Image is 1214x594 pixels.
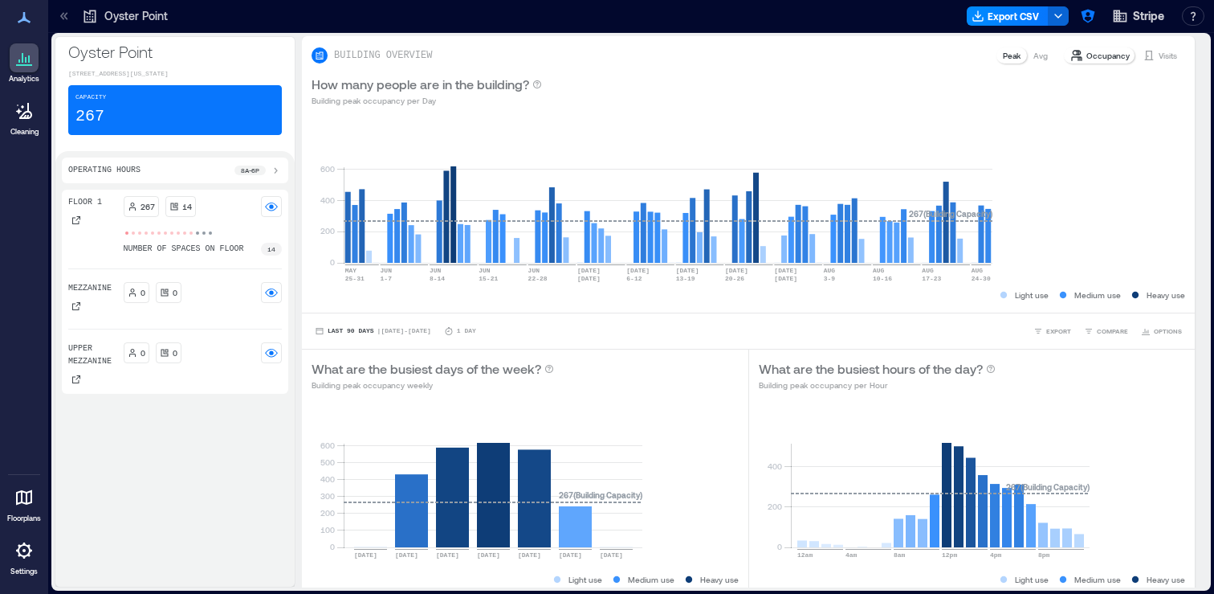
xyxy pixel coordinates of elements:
[4,39,44,88] a: Analytics
[568,573,602,586] p: Light use
[320,457,335,467] tspan: 500
[75,105,104,128] p: 267
[320,525,335,535] tspan: 100
[9,74,39,84] p: Analytics
[774,267,797,274] text: [DATE]
[381,275,393,282] text: 1-7
[700,573,739,586] p: Heavy use
[873,267,885,274] text: AUG
[312,379,554,391] p: Building peak occupancy weekly
[577,275,601,282] text: [DATE]
[334,49,432,62] p: BUILDING OVERVIEW
[479,267,491,274] text: JUN
[776,542,781,551] tspan: 0
[173,286,177,299] p: 0
[5,531,43,581] a: Settings
[824,267,836,274] text: AUG
[430,267,442,274] text: JUN
[725,267,748,274] text: [DATE]
[1154,326,1182,336] span: OPTIONS
[759,379,996,391] p: Building peak occupancy per Hour
[436,551,459,559] text: [DATE]
[626,267,650,274] text: [DATE]
[1133,8,1164,24] span: Stripe
[767,461,781,471] tspan: 400
[312,75,529,94] p: How many people are in the building?
[7,514,41,523] p: Floorplans
[894,551,906,559] text: 8am
[967,6,1049,26] button: Export CSV
[1107,3,1169,29] button: Stripe
[972,275,991,282] text: 24-30
[577,267,601,274] text: [DATE]
[141,200,155,213] p: 267
[518,551,541,559] text: [DATE]
[173,346,177,359] p: 0
[330,542,335,551] tspan: 0
[312,323,434,339] button: Last 90 Days |[DATE]-[DATE]
[330,257,335,267] tspan: 0
[1097,326,1128,336] span: COMPARE
[1015,289,1049,301] p: Light use
[354,551,377,559] text: [DATE]
[824,275,836,282] text: 3-9
[1046,326,1071,336] span: EXPORT
[797,551,813,559] text: 12am
[381,267,393,274] text: JUN
[873,275,892,282] text: 10-16
[1147,573,1185,586] p: Heavy use
[479,275,498,282] text: 15-21
[559,551,582,559] text: [DATE]
[320,164,335,174] tspan: 600
[600,551,623,559] text: [DATE]
[1081,323,1131,339] button: COMPARE
[104,8,168,24] p: Oyster Point
[990,551,1002,559] text: 4pm
[320,491,335,501] tspan: 300
[345,267,357,274] text: MAY
[75,92,106,102] p: Capacity
[922,267,934,274] text: AUG
[1003,49,1020,62] p: Peak
[4,92,44,141] a: Cleaning
[141,346,145,359] p: 0
[312,359,541,379] p: What are the busiest days of the week?
[68,164,141,177] p: Operating Hours
[922,275,941,282] text: 17-23
[2,478,46,528] a: Floorplans
[68,342,117,368] p: Upper Mezzanine
[457,326,476,336] p: 1 Day
[68,196,102,209] p: Floor 1
[477,551,500,559] text: [DATE]
[320,226,335,236] tspan: 200
[241,166,259,175] p: 8a - 6p
[1015,573,1049,586] p: Light use
[1159,49,1177,62] p: Visits
[345,275,365,282] text: 25-31
[395,551,418,559] text: [DATE]
[528,267,540,274] text: JUN
[320,508,335,518] tspan: 200
[10,127,39,137] p: Cleaning
[320,195,335,205] tspan: 400
[626,275,642,282] text: 6-12
[68,40,282,63] p: Oyster Point
[182,200,192,213] p: 14
[1086,49,1130,62] p: Occupancy
[1030,323,1074,339] button: EXPORT
[1147,289,1185,301] p: Heavy use
[528,275,548,282] text: 22-28
[320,440,335,450] tspan: 600
[1038,551,1050,559] text: 8pm
[68,69,282,79] p: [STREET_ADDRESS][US_STATE]
[767,502,781,511] tspan: 200
[141,286,145,299] p: 0
[320,474,335,484] tspan: 400
[68,282,112,295] p: Mezzanine
[1074,573,1121,586] p: Medium use
[267,244,275,254] p: 14
[845,551,858,559] text: 4am
[10,567,38,576] p: Settings
[1074,289,1121,301] p: Medium use
[759,359,983,379] p: What are the busiest hours of the day?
